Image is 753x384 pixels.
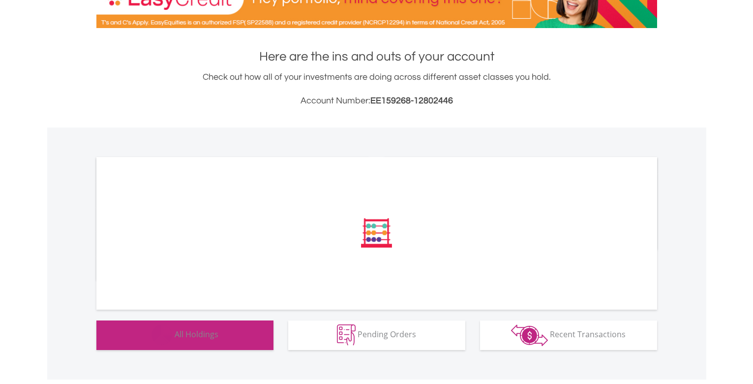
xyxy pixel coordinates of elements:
[358,329,416,340] span: Pending Orders
[288,320,465,350] button: Pending Orders
[550,329,626,340] span: Recent Transactions
[96,70,657,108] div: Check out how all of your investments are doing across different asset classes you hold.
[511,324,548,346] img: transactions-zar-wht.png
[370,96,453,105] span: EE159268-12802446
[96,94,657,108] h3: Account Number:
[175,329,218,340] span: All Holdings
[96,48,657,65] h1: Here are the ins and outs of your account
[480,320,657,350] button: Recent Transactions
[96,320,273,350] button: All Holdings
[337,324,356,346] img: pending_instructions-wht.png
[151,324,173,346] img: holdings-wht.png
